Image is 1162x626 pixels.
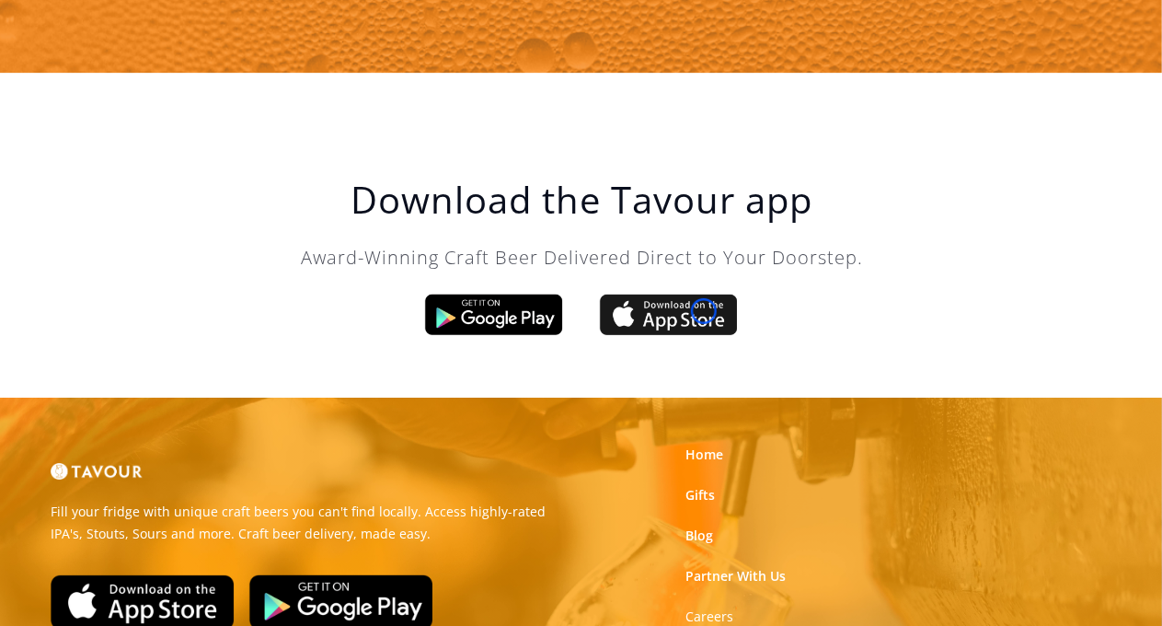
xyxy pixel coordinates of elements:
a: Careers [685,608,733,626]
p: Award-Winning Craft Beer Delivered Direct to Your Doorstep. [214,244,950,272]
p: Fill your fridge with unique craft beers you can't find locally. Access highly-rated IPA's, Stout... [51,501,568,545]
a: Partner With Us [685,567,786,585]
a: Home [685,446,723,464]
a: Gifts [685,486,715,504]
h1: Download the Tavour app [214,178,950,222]
a: Blog [685,527,713,545]
strong: Careers [685,608,733,625]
